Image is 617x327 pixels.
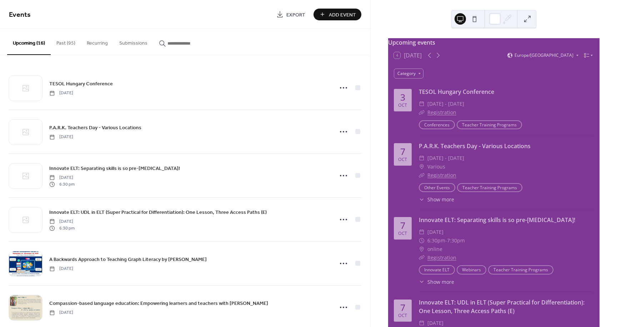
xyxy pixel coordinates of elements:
span: 6:30 pm [49,225,75,231]
a: Registration [427,254,456,261]
a: Innovate ELT: Separating skills is so pre-[MEDICAL_DATA]! [49,164,180,172]
button: Upcoming (16) [7,29,51,55]
a: P.A.R.K. Teachers Day - Various Locations [419,142,531,150]
div: ​ [419,278,425,286]
span: Innovate ELT: UDL in ELT (Super Practical for Differentiation): One Lesson, Three Access Paths (E) [49,209,267,216]
span: [DATE] [49,218,75,225]
div: Oct [398,313,407,318]
div: Oct [398,231,407,236]
a: Registration [427,109,456,116]
a: P.A.R.K. Teachers Day - Various Locations [49,124,141,132]
div: ​ [419,162,425,171]
div: ​ [419,100,425,108]
button: ​Show more [419,196,454,203]
div: Oct [398,103,407,108]
span: A Backwards Approach to Teaching Graph Literacy by [PERSON_NAME] [49,256,207,263]
div: ​ [419,253,425,262]
span: 7:30pm [447,236,465,245]
div: ​ [419,245,425,253]
span: Show more [427,278,454,286]
div: 3 [400,93,405,102]
span: 6:30 pm [49,181,75,187]
span: Compassion-based language education: Empowering learners and teachers with [PERSON_NAME] [49,300,268,307]
a: TESOL Hungary Conference [419,88,494,96]
button: ​Show more [419,278,454,286]
span: Europe/[GEOGRAPHIC_DATA] [515,53,573,57]
span: - [445,236,447,245]
a: Registration [427,172,456,178]
div: ​ [419,236,425,245]
span: [DATE] [49,90,73,96]
span: Add Event [329,11,356,19]
button: Past (95) [51,29,81,54]
span: [DATE] [49,134,73,140]
div: Oct [398,157,407,162]
button: Submissions [114,29,153,54]
span: 6:30pm [427,236,445,245]
div: Innovate ELT: UDL in ELT (Super Practical for Differentiation): One Lesson, Three Access Paths (E) [419,298,594,315]
span: [DATE] [427,228,443,236]
span: [DATE] - [DATE] [427,100,464,108]
span: [DATE] [49,175,75,181]
span: [DATE] [49,266,73,272]
div: 7 [400,147,405,156]
div: 7 [400,303,405,312]
div: ​ [419,154,425,162]
span: [DATE] [49,310,73,316]
span: Export [286,11,305,19]
span: Various [427,162,445,171]
span: Events [9,8,31,22]
span: Show more [427,196,454,203]
a: Export [271,9,311,20]
a: TESOL Hungary Conference [49,80,113,88]
a: Innovate ELT: UDL in ELT (Super Practical for Differentiation): One Lesson, Three Access Paths (E) [49,208,267,216]
span: online [427,245,442,253]
a: A Backwards Approach to Teaching Graph Literacy by [PERSON_NAME] [49,255,207,263]
div: ​ [419,196,425,203]
a: Compassion-based language education: Empowering learners and teachers with [PERSON_NAME] [49,299,268,307]
a: Innovate ELT: Separating skills is so pre-[MEDICAL_DATA]! [419,216,575,224]
button: Recurring [81,29,114,54]
button: Add Event [313,9,361,20]
div: ​ [419,228,425,236]
div: ​ [419,108,425,117]
span: Innovate ELT: Separating skills is so pre-[MEDICAL_DATA]! [49,165,180,172]
div: ​ [419,171,425,180]
span: [DATE] - [DATE] [427,154,464,162]
div: Upcoming events [388,38,600,47]
div: 7 [400,221,405,230]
